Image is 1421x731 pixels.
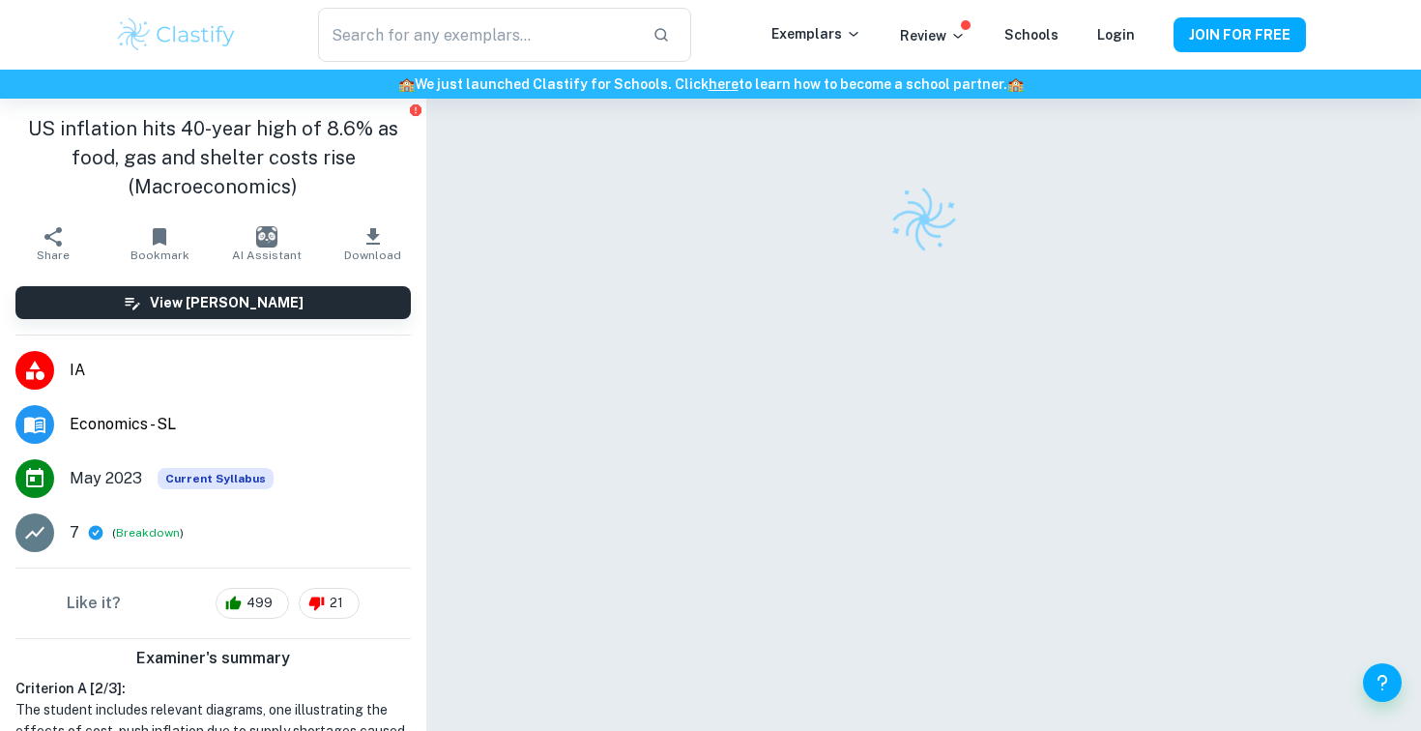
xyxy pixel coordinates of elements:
p: Exemplars [771,23,861,44]
p: Review [900,25,966,46]
span: 🏫 [1007,76,1024,92]
span: IA [70,359,411,382]
button: JOIN FOR FREE [1174,17,1306,52]
button: Help and Feedback [1363,663,1402,702]
h6: We just launched Clastify for Schools. Click to learn how to become a school partner. [4,73,1417,95]
span: ( ) [112,524,184,542]
span: AI Assistant [232,249,302,262]
img: Clastify logo [882,178,965,261]
span: Current Syllabus [158,468,274,489]
input: Search for any exemplars... [318,8,637,62]
button: Bookmark [106,217,213,271]
button: Download [320,217,426,271]
span: Share [37,249,70,262]
h6: View [PERSON_NAME] [150,292,304,313]
button: AI Assistant [214,217,320,271]
h6: Criterion A [ 2 / 3 ]: [15,678,411,699]
img: AI Assistant [256,226,277,248]
div: 499 [216,588,289,619]
button: Report issue [408,102,422,117]
a: Login [1097,27,1135,43]
span: May 2023 [70,467,142,490]
span: Download [344,249,401,262]
h1: US inflation hits 40-year high of 8.6% as food, gas and shelter costs rise (Macroeconomics) [15,114,411,201]
div: This exemplar is based on the current syllabus. Feel free to refer to it for inspiration/ideas wh... [158,468,274,489]
h6: Like it? [67,592,121,615]
a: Schools [1004,27,1058,43]
button: Breakdown [116,524,180,541]
span: 21 [319,594,354,613]
img: Clastify logo [115,15,238,54]
button: View [PERSON_NAME] [15,286,411,319]
span: Bookmark [130,249,189,262]
span: 499 [236,594,283,613]
span: Economics - SL [70,413,411,436]
p: 7 [70,521,79,544]
span: 🏫 [398,76,415,92]
a: here [709,76,739,92]
div: 21 [299,588,360,619]
h6: Examiner's summary [8,647,419,670]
